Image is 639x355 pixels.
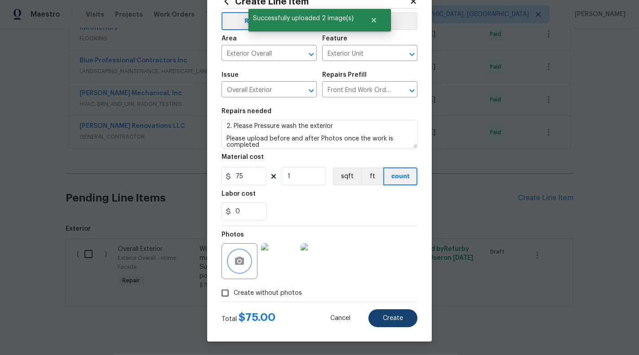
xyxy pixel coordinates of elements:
[359,11,389,29] button: Close
[333,167,361,185] button: sqft
[383,315,403,322] span: Create
[361,167,383,185] button: ft
[368,309,417,327] button: Create
[406,84,418,97] button: Open
[322,72,367,78] h5: Repairs Prefill
[222,191,256,197] h5: Labor cost
[383,167,417,185] button: count
[222,72,239,78] h5: Issue
[322,35,347,42] h5: Feature
[330,315,351,322] span: Cancel
[222,313,275,324] div: Total
[222,120,417,149] textarea: #HOA-Violation - 1. Fence - Leaning:- Please straighten the fence- repair or replace it as per th...
[222,232,244,238] h5: Photos
[406,48,418,61] button: Open
[305,84,318,97] button: Open
[222,35,237,42] h5: Area
[222,108,271,114] h5: Repairs needed
[305,48,318,61] button: Open
[316,309,365,327] button: Cancel
[248,9,359,28] span: Successfully uploaded 2 image(s)
[222,154,264,160] h5: Material cost
[234,289,302,298] span: Create without photos
[222,12,288,30] button: Repair
[239,312,275,323] span: $ 75.00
